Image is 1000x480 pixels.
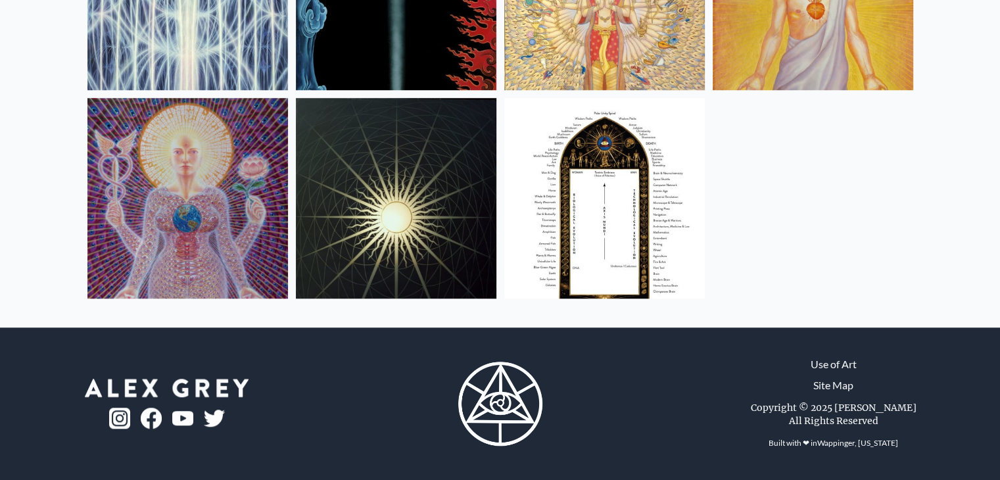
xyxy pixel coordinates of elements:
[763,433,903,454] div: Built with ❤ in
[141,408,162,429] img: fb-logo.png
[817,438,898,448] a: Wappinger, [US_STATE]
[813,377,853,393] a: Site Map
[751,401,917,414] div: Copyright © 2025 [PERSON_NAME]
[172,411,193,426] img: youtube-logo.png
[109,408,130,429] img: ig-logo.png
[204,410,225,427] img: twitter-logo.png
[811,356,857,372] a: Use of Art
[789,414,878,427] div: All Rights Reserved
[504,98,705,299] img: Sacred Mirrors Frame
